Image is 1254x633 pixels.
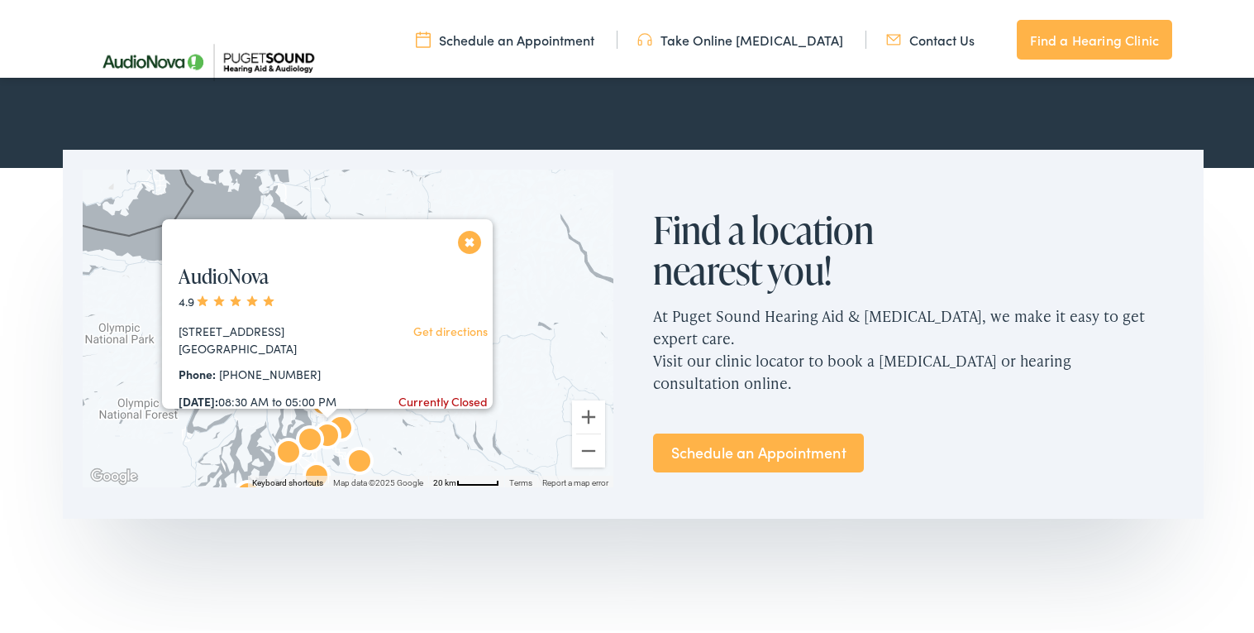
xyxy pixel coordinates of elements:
div: AudioNova [340,440,379,480]
strong: [DATE]: [179,390,218,406]
a: Find a Hearing Clinic [1017,17,1172,56]
span: 4.9 [179,290,277,306]
div: [STREET_ADDRESS] [179,319,366,337]
a: AudioNova [179,259,269,286]
button: Zoom out [572,431,605,464]
div: [GEOGRAPHIC_DATA] [179,337,366,354]
div: AudioNova [290,419,330,458]
button: Map Scale: 20 km per 48 pixels [428,472,504,484]
a: Contact Us [886,27,975,46]
p: At Puget Sound Hearing Aid & [MEDICAL_DATA], we make it easy to get expert care. Visit our clinic... [653,288,1184,404]
button: Close [455,224,484,253]
div: 08:30 AM to 05:00 PM 08:30 AM to 05:00 PM 08:30 AM to 05:00 PM 08:30 AM to 05:00 PM 08:30 AM to 0... [179,390,366,511]
img: Google [87,463,141,484]
div: AudioNova [297,455,336,495]
span: 20 km [433,475,456,484]
img: utility icon [416,27,431,46]
div: AudioNova [228,473,268,513]
img: utility icon [886,27,901,46]
button: Zoom in [572,397,605,430]
a: [PHONE_NUMBER] [219,362,321,379]
a: Get directions [413,319,488,336]
a: Open this area in Google Maps (opens a new window) [87,463,141,484]
img: utility icon [637,27,652,46]
div: AudioNova [321,407,360,447]
a: Report a map error [542,475,608,484]
div: AudioNova [308,415,347,454]
a: Terms (opens in new tab) [509,475,532,484]
a: Schedule an Appointment [653,430,864,469]
span: Map data ©2025 Google [333,475,423,484]
div: Currently Closed [398,390,488,407]
button: Keyboard shortcuts [252,474,323,486]
h2: Find a location nearest you! [653,206,918,288]
a: Take Online [MEDICAL_DATA] [637,27,843,46]
a: Schedule an Appointment [416,27,594,46]
strong: Phone: [179,362,216,379]
div: AudioNova [269,431,308,471]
